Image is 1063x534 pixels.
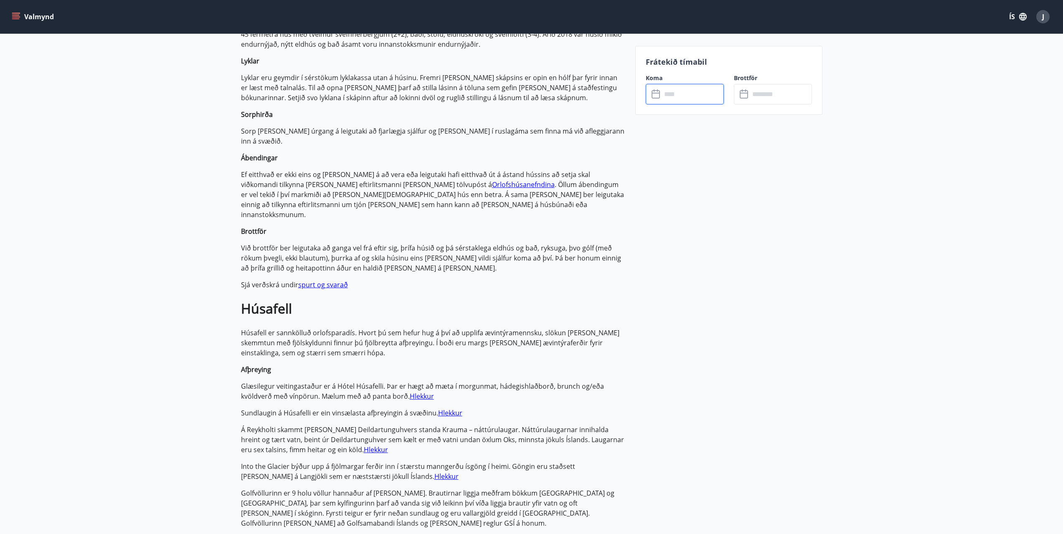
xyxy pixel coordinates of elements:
[1033,7,1053,27] button: J
[241,461,625,481] p: Into the Glacier býður upp á fjölmargar ferðir inn í stærstu manngerðu ísgöng í heimi. Göngin eru...
[241,153,278,162] strong: Ábendingar
[241,381,625,401] p: Glæsilegur veitingastaður er á Hótel Húsafelli. Þar er hægt að mæta í morgunmat, hádegishlaðborð,...
[241,73,625,103] p: Lyklar eru geymdir í sérstökum lyklakassa utan á húsinu. Fremri [PERSON_NAME] skápsins er opin en...
[646,56,812,67] p: Frátekið tímabil
[646,74,724,82] label: Koma
[298,280,348,289] a: spurt og svarað
[734,74,812,82] label: Brottför
[241,488,625,528] p: Golfvöllurinn er 9 holu völlur hannaður af [PERSON_NAME]. Brautirnar liggja meðfram bökkum [GEOGR...
[492,180,555,189] a: Orlofshúsanefndina
[241,29,625,49] p: 45 fermetra hús með tveimur svefnherbergjum (2+2), baði, stofu, eldhúskróki og svefnlofti (3-4). ...
[241,170,625,220] p: Ef eitthvað er ekki eins og [PERSON_NAME] á að vera eða leigutaki hafi eitthvað út á ástand hússi...
[410,392,434,401] a: Hlekkur
[10,9,57,24] button: menu
[241,110,273,119] strong: Sorphirða
[241,126,625,146] p: Sorp [PERSON_NAME] úrgang á leigutaki að fjarlægja sjálfur og [PERSON_NAME] í ruslagáma sem finna...
[1005,9,1031,24] button: ÍS
[241,408,625,418] p: Sundlaugin á Húsafelli er ein vinsælasta afþreyingin á svæðinu.
[241,299,292,317] strong: Húsafell
[241,227,266,236] strong: Brottför
[241,280,625,290] p: Sjá verðskrá undir
[364,445,388,454] a: Hlekkur
[241,425,625,455] p: Á Reykholti skammt [PERSON_NAME] Deildartunguhvers standa Krauma – náttúrulaugar. Náttúrulaug...
[241,365,271,374] strong: Afþreying
[241,56,259,66] strong: Lyklar
[434,472,459,481] a: Hlekkur
[438,408,462,418] a: Hlekkur
[241,328,625,358] p: Húsafell er sannkölluð orlofsparadís. Hvort þú sem hefur hug á því að upplifa ævintýramennsku, sl...
[1042,12,1044,21] span: J
[241,243,625,273] p: Við brottför ber leigutaka að ganga vel frá eftir sig, þrífa húsið og þá sérstaklega eldhús og ba...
